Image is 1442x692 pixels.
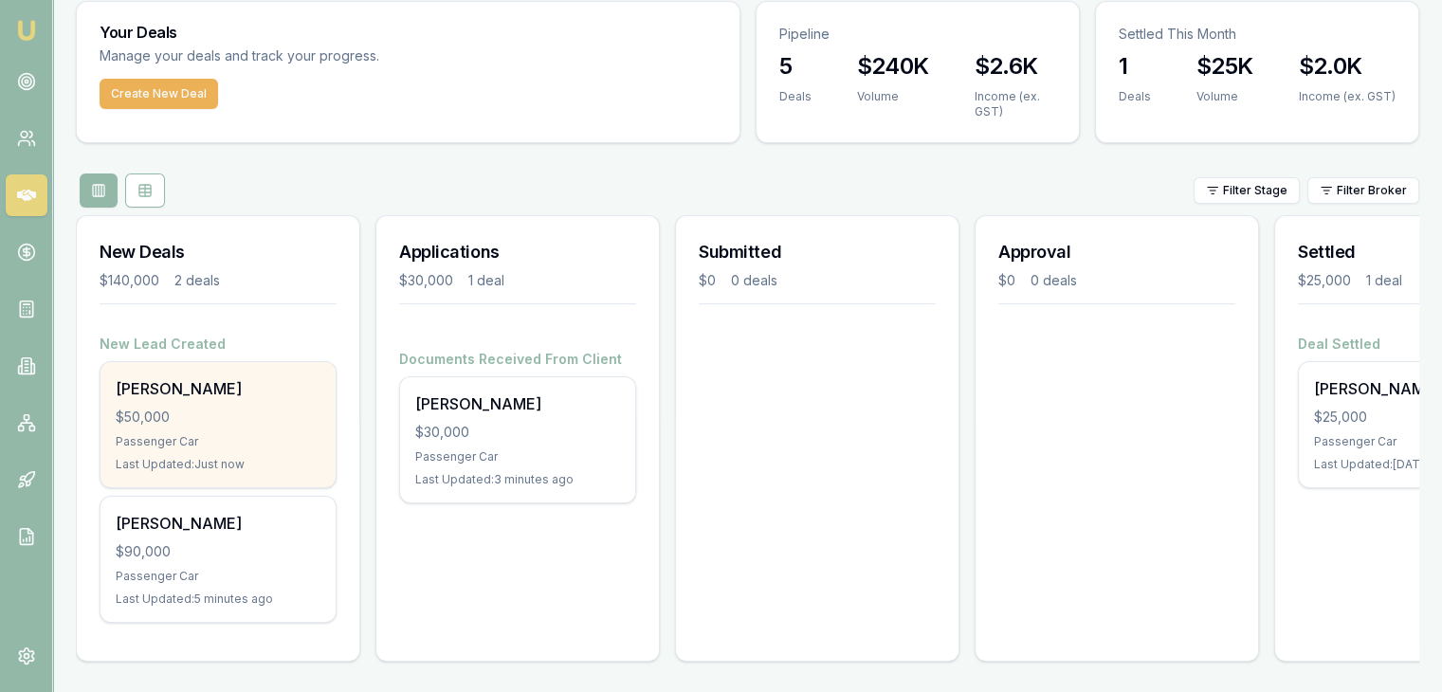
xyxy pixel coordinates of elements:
div: Volume [1196,89,1253,104]
div: Last Updated: 5 minutes ago [116,592,320,607]
div: $90,000 [116,542,320,561]
h3: $240K [857,51,929,82]
h3: $2.6K [975,51,1056,82]
div: Passenger Car [116,434,320,449]
h3: $25K [1196,51,1253,82]
h4: Documents Received From Client [399,350,636,369]
button: Filter Stage [1194,177,1300,204]
div: $140,000 [100,271,159,290]
div: [PERSON_NAME] [415,392,620,415]
h3: Submitted [699,239,936,265]
h3: 5 [779,51,812,82]
p: Settled This Month [1119,25,1396,44]
div: Deals [1119,89,1151,104]
div: $25,000 [1298,271,1351,290]
div: $0 [998,271,1015,290]
div: Last Updated: Just now [116,457,320,472]
div: $30,000 [399,271,453,290]
h3: Approval [998,239,1235,265]
button: Create New Deal [100,79,218,109]
div: $50,000 [116,408,320,427]
h3: Your Deals [100,25,717,40]
div: Income (ex. GST) [975,89,1056,119]
div: 1 deal [468,271,504,290]
div: 0 deals [1031,271,1077,290]
div: $30,000 [415,423,620,442]
h3: $2.0K [1298,51,1395,82]
div: [PERSON_NAME] [116,377,320,400]
div: Passenger Car [415,449,620,464]
button: Filter Broker [1307,177,1419,204]
h3: 1 [1119,51,1151,82]
span: Filter Stage [1223,183,1287,198]
div: 1 deal [1366,271,1402,290]
span: Filter Broker [1337,183,1407,198]
h3: Applications [399,239,636,265]
div: Passenger Car [116,569,320,584]
p: Manage your deals and track your progress. [100,46,585,67]
h3: New Deals [100,239,337,265]
div: Income (ex. GST) [1298,89,1395,104]
div: 0 deals [731,271,777,290]
div: Volume [857,89,929,104]
p: Pipeline [779,25,1056,44]
div: Deals [779,89,812,104]
div: $0 [699,271,716,290]
h4: New Lead Created [100,335,337,354]
div: 2 deals [174,271,220,290]
div: [PERSON_NAME] [116,512,320,535]
div: Last Updated: 3 minutes ago [415,472,620,487]
img: emu-icon-u.png [15,19,38,42]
